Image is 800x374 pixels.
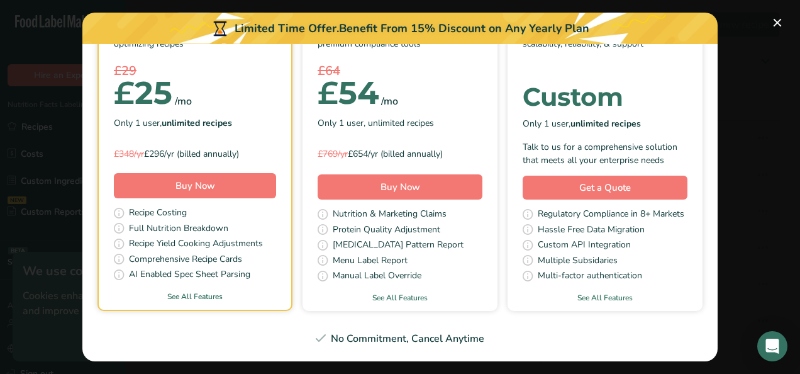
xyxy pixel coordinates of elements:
div: £64 [318,62,482,81]
div: Custom [523,84,687,110]
div: £296/yr (billed annually) [114,147,276,161]
b: unlimited recipes [162,117,232,129]
span: Get a Quote [579,181,631,195]
button: Buy Now [114,173,276,198]
span: Only 1 user, [523,117,641,130]
div: 25 [114,81,172,106]
button: Buy Now [318,174,482,200]
a: Get a Quote [523,176,687,200]
div: Talk to us for a comprehensive solution that meets all your enterprise needs [523,140,687,167]
span: Multiple Subsidaries [538,254,618,269]
span: Buy Now [175,179,215,192]
span: [MEDICAL_DATA] Pattern Report [333,238,464,254]
span: Menu Label Report [333,254,408,269]
span: £ [114,74,135,112]
span: Recipe Yield Cooking Adjustments [129,237,263,252]
span: Buy Now [381,181,420,193]
span: Only 1 user, [114,116,232,130]
span: AI Enabled Spec Sheet Parsing [129,268,250,283]
span: £769/yr [318,148,348,160]
span: Recipe Costing [129,206,187,222]
span: Protein Quality Adjustment [333,223,440,239]
a: See All Features [99,291,291,302]
span: Custom API Integration [538,238,631,254]
b: unlimited recipes [570,118,641,130]
div: £29 [114,62,276,81]
div: £654/yr (billed annually) [318,147,482,161]
div: Open Intercom Messenger [757,331,787,361]
span: Only 1 user, unlimited recipes [318,116,434,130]
span: Regulatory Compliance in 8+ Markets [538,207,684,223]
div: 54 [318,81,379,106]
span: Comprehensive Recipe Cards [129,252,242,268]
span: Full Nutrition Breakdown [129,222,228,237]
span: £348/yr [114,148,144,160]
div: /mo [381,94,398,109]
span: Multi-factor authentication [538,269,642,285]
span: Hassle Free Data Migration [538,223,645,239]
a: See All Features [508,292,703,303]
div: Limited Time Offer. [82,13,718,44]
div: /mo [175,94,192,109]
div: Benefit From 15% Discount on Any Yearly Plan [339,20,589,37]
span: £ [318,74,338,112]
span: Manual Label Override [333,269,421,285]
div: No Commitment, Cancel Anytime [97,331,703,346]
a: See All Features [303,292,497,303]
span: Nutrition & Marketing Claims [333,207,447,223]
